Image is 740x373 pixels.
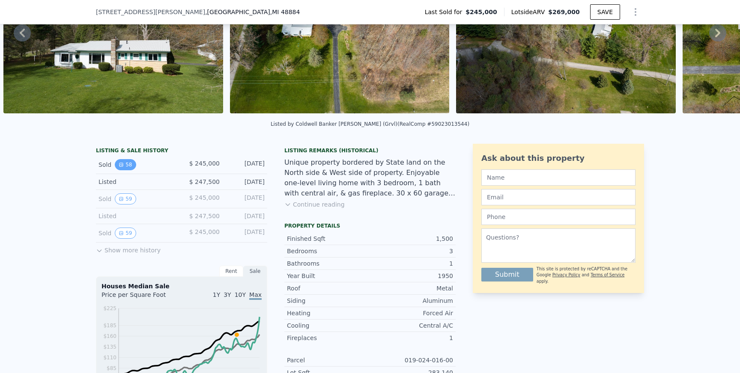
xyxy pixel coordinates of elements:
[511,8,548,16] span: Lotside ARV
[227,193,265,204] div: [DATE]
[370,296,453,305] div: Aluminum
[481,169,636,186] input: Name
[548,9,580,15] span: $269,000
[219,266,243,277] div: Rent
[537,266,636,284] div: This site is protected by reCAPTCHA and the Google and apply.
[552,272,580,277] a: Privacy Policy
[227,228,265,239] div: [DATE]
[101,290,182,304] div: Price per Square Foot
[287,234,370,243] div: Finished Sqft
[481,152,636,164] div: Ask about this property
[235,291,246,298] span: 10Y
[287,272,370,280] div: Year Built
[370,259,453,268] div: 1
[103,305,116,311] tspan: $225
[481,209,636,225] input: Phone
[103,355,116,361] tspan: $110
[284,200,345,209] button: Continue reading
[287,334,370,342] div: Fireplaces
[287,259,370,268] div: Bathrooms
[425,8,466,16] span: Last Sold for
[287,321,370,330] div: Cooling
[98,159,175,170] div: Sold
[370,321,453,330] div: Central A/C
[287,309,370,317] div: Heating
[98,178,175,186] div: Listed
[271,121,469,127] div: Listed by Coldwell Banker [PERSON_NAME] (Grvl) (RealComp #59023013544)
[270,9,300,15] span: , MI 48884
[101,282,262,290] div: Houses Median Sale
[103,344,116,350] tspan: $135
[284,147,456,154] div: Listing Remarks (Historical)
[370,284,453,293] div: Metal
[115,228,136,239] button: View historical data
[96,8,205,16] span: [STREET_ADDRESS][PERSON_NAME]
[189,228,220,235] span: $ 245,000
[224,291,231,298] span: 3Y
[465,8,497,16] span: $245,000
[370,272,453,280] div: 1950
[284,222,456,229] div: Property details
[189,178,220,185] span: $ 247,500
[287,247,370,255] div: Bedrooms
[189,213,220,219] span: $ 247,500
[284,157,456,198] div: Unique property bordered by State land on the North side & West side of property. Enjoyable one-l...
[370,247,453,255] div: 3
[243,266,267,277] div: Sale
[370,309,453,317] div: Forced Air
[481,268,533,281] button: Submit
[98,193,175,204] div: Sold
[227,159,265,170] div: [DATE]
[96,243,161,255] button: Show more history
[370,334,453,342] div: 1
[115,193,136,204] button: View historical data
[115,159,136,170] button: View historical data
[96,147,267,156] div: LISTING & SALE HISTORY
[591,272,624,277] a: Terms of Service
[249,291,262,300] span: Max
[370,356,453,364] div: 019-024-016-00
[287,284,370,293] div: Roof
[98,212,175,220] div: Listed
[227,212,265,220] div: [DATE]
[98,228,175,239] div: Sold
[287,296,370,305] div: Siding
[103,333,116,339] tspan: $160
[213,291,220,298] span: 1Y
[287,356,370,364] div: Parcel
[205,8,300,16] span: , [GEOGRAPHIC_DATA]
[189,194,220,201] span: $ 245,000
[227,178,265,186] div: [DATE]
[189,160,220,167] span: $ 245,000
[481,189,636,205] input: Email
[627,3,644,21] button: Show Options
[590,4,620,20] button: SAVE
[370,234,453,243] div: 1,500
[107,365,116,371] tspan: $85
[103,323,116,329] tspan: $185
